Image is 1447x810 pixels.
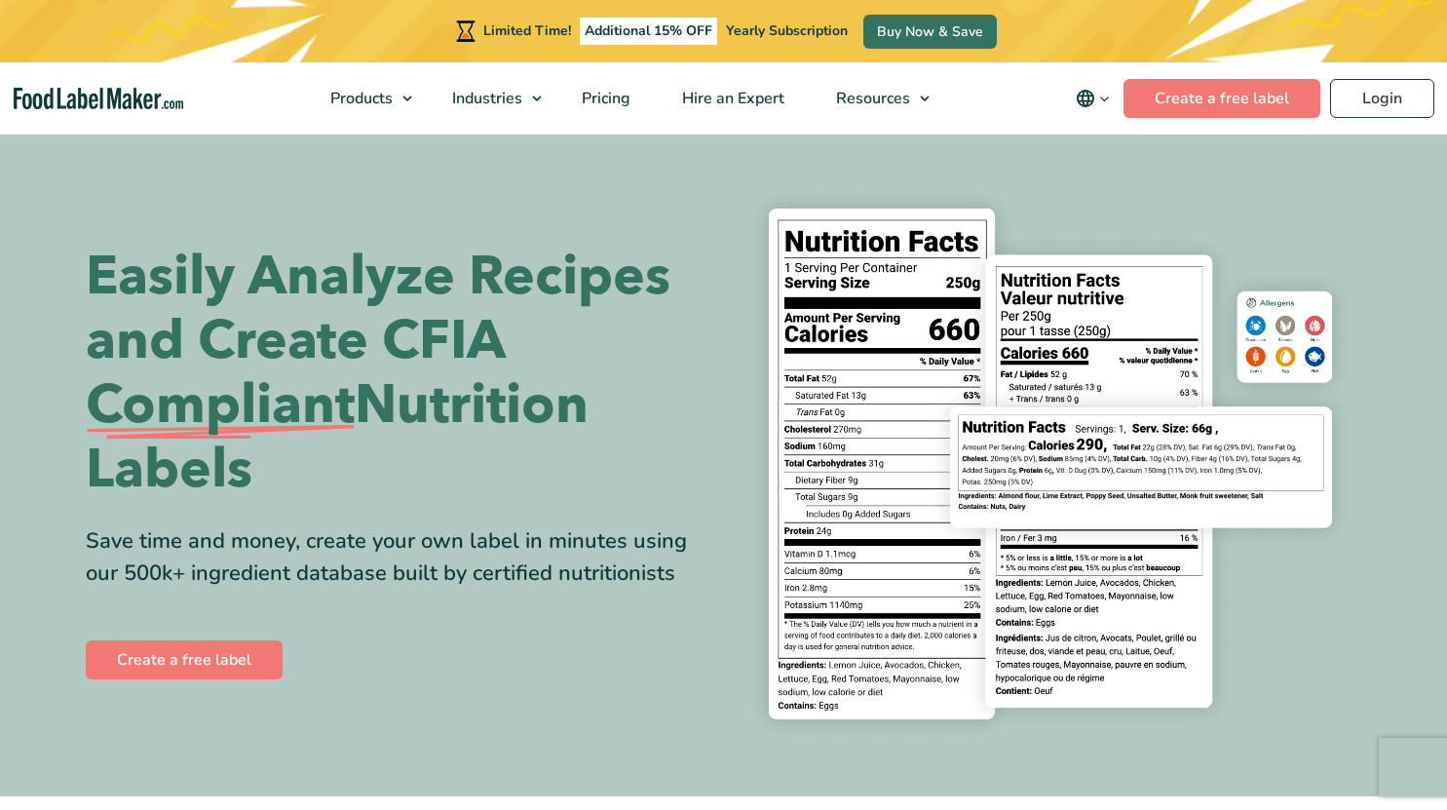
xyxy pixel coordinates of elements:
[86,525,709,590] div: Save time and money, create your own label in minutes using our 500k+ ingredient database built b...
[676,88,786,109] span: Hire an Expert
[1330,79,1434,118] a: Login
[863,15,997,49] a: Buy Now & Save
[86,373,355,438] span: Compliant
[556,62,652,135] a: Pricing
[811,62,939,135] a: Resources
[86,245,709,502] h1: Easily Analyze Recipes and Create CFIA Nutrition Labels
[830,88,912,109] span: Resources
[483,21,571,40] span: Limited Time!
[1123,79,1320,118] a: Create a free label
[305,62,422,135] a: Products
[86,640,283,679] a: Create a free label
[726,21,848,40] span: Yearly Subscription
[576,88,632,109] span: Pricing
[580,18,717,45] span: Additional 15% OFF
[324,88,395,109] span: Products
[427,62,552,135] a: Industries
[657,62,806,135] a: Hire an Expert
[446,88,524,109] span: Industries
